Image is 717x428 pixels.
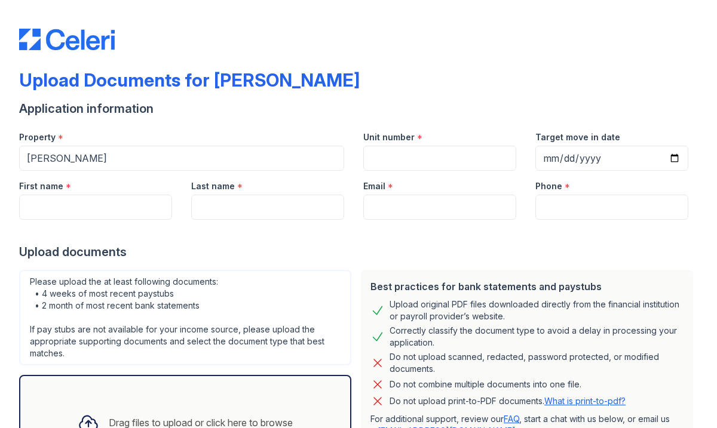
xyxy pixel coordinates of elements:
[370,279,684,294] div: Best practices for bank statements and paystubs
[390,325,684,349] div: Correctly classify the document type to avoid a delay in processing your application.
[19,29,115,50] img: CE_Logo_Blue-a8612792a0a2168367f1c8372b55b34899dd931a85d93a1a3d3e32e68fde9ad4.png
[390,395,626,407] p: Do not upload print-to-PDF documents.
[19,244,698,260] div: Upload documents
[504,414,519,424] a: FAQ
[19,100,698,117] div: Application information
[191,180,235,192] label: Last name
[19,69,360,91] div: Upload Documents for [PERSON_NAME]
[390,298,684,322] div: Upload original PDF files downloaded directly from the financial institution or payroll provider’...
[363,180,385,192] label: Email
[535,131,620,143] label: Target move in date
[544,396,626,406] a: What is print-to-pdf?
[390,377,581,392] div: Do not combine multiple documents into one file.
[19,270,351,365] div: Please upload the at least following documents: • 4 weeks of most recent paystubs • 2 month of mo...
[19,131,56,143] label: Property
[363,131,415,143] label: Unit number
[535,180,562,192] label: Phone
[390,351,684,375] div: Do not upload scanned, redacted, password protected, or modified documents.
[19,180,63,192] label: First name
